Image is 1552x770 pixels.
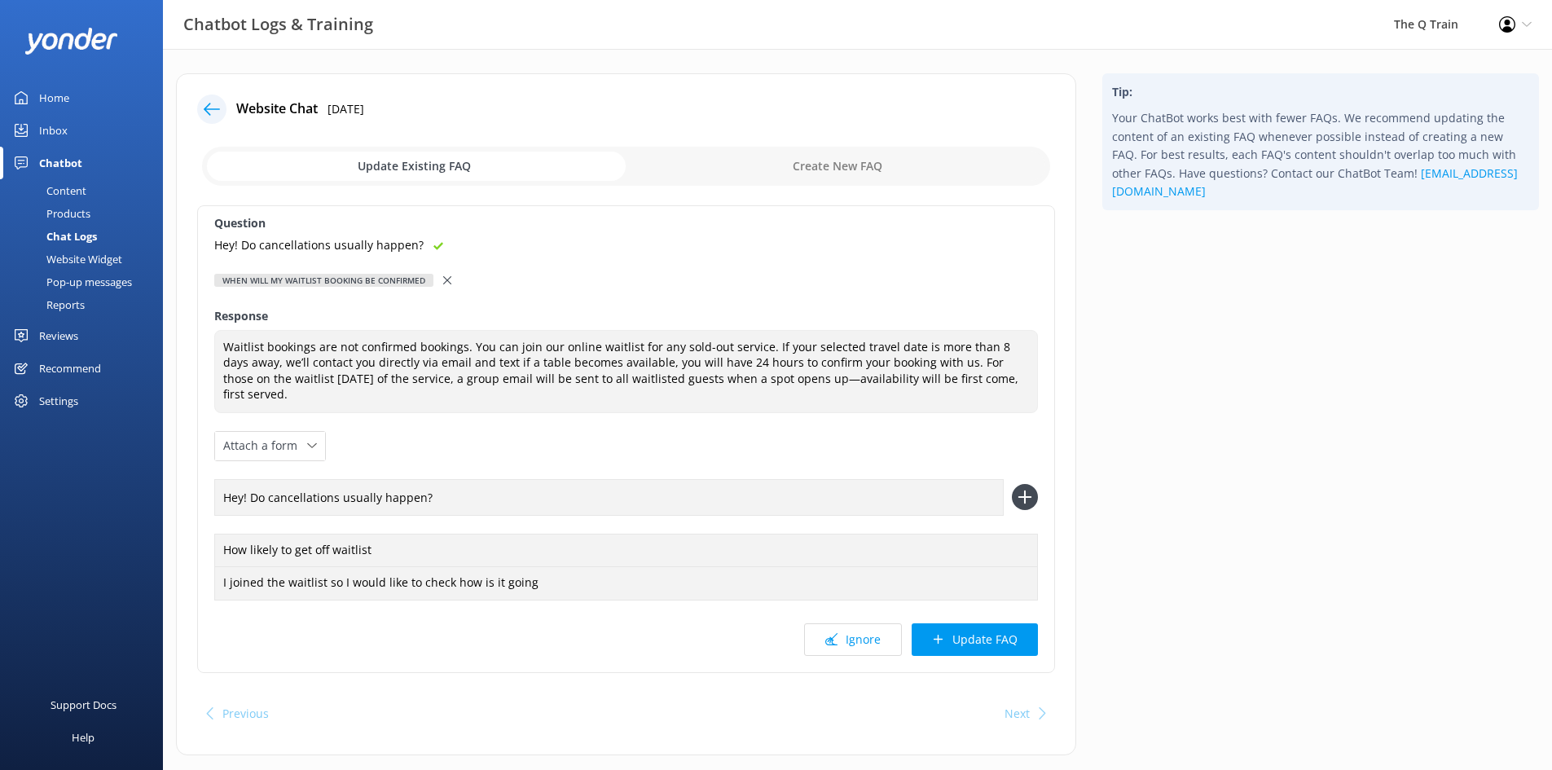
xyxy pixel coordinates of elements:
[51,689,117,721] div: Support Docs
[223,437,307,455] span: Attach a form
[39,147,82,179] div: Chatbot
[236,99,318,120] h4: Website Chat
[10,293,163,316] a: Reports
[1112,109,1529,200] p: Your ChatBot works best with fewer FAQs. We recommend updating the content of an existing FAQ whe...
[214,330,1038,413] textarea: Waitlist bookings are not confirmed bookings. You can join our online waitlist for any sold-out s...
[10,202,90,225] div: Products
[39,319,78,352] div: Reviews
[183,11,373,37] h3: Chatbot Logs & Training
[10,293,85,316] div: Reports
[39,385,78,417] div: Settings
[214,479,1004,516] input: Add an example question
[1112,165,1518,199] a: [EMAIL_ADDRESS][DOMAIN_NAME]
[1112,83,1529,101] h4: Tip:
[39,114,68,147] div: Inbox
[24,28,118,55] img: yonder-white-logo.png
[912,623,1038,656] button: Update FAQ
[214,566,1038,601] div: I joined the waitlist so I would like to check how is it going
[10,202,163,225] a: Products
[10,179,163,202] a: Content
[214,214,1038,232] label: Question
[10,271,163,293] a: Pop-up messages
[10,271,132,293] div: Pop-up messages
[72,721,95,754] div: Help
[39,81,69,114] div: Home
[214,274,433,287] div: When will my waitlist booking be confirmed
[10,179,86,202] div: Content
[328,100,364,118] p: [DATE]
[10,225,163,248] a: Chat Logs
[10,248,163,271] a: Website Widget
[214,534,1038,568] div: How likely to get off waitlist
[10,248,122,271] div: Website Widget
[214,236,424,254] p: Hey! Do cancellations usually happen?
[804,623,902,656] button: Ignore
[214,307,1038,325] label: Response
[10,225,97,248] div: Chat Logs
[39,352,101,385] div: Recommend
